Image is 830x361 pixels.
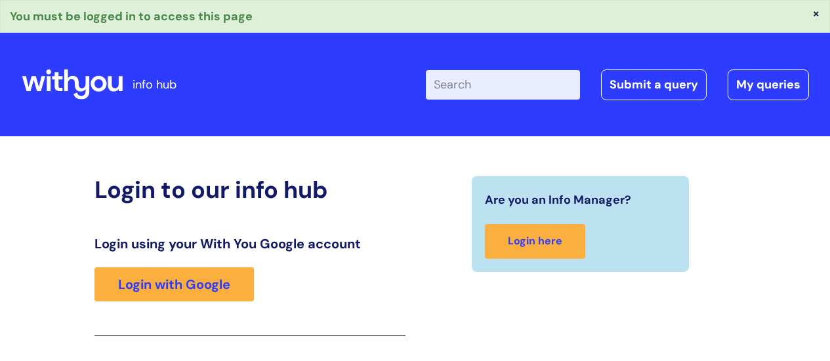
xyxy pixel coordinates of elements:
[94,236,405,252] h3: Login using your With You Google account
[728,69,809,100] a: My queries
[426,70,580,99] input: Search
[485,224,585,259] a: Login here
[812,7,820,19] button: ×
[94,176,405,204] h2: Login to our info hub
[601,69,707,100] a: Submit a query
[133,74,176,95] p: info hub
[485,189,631,210] span: Are you an Info Manager?
[94,267,254,301] a: Login with Google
